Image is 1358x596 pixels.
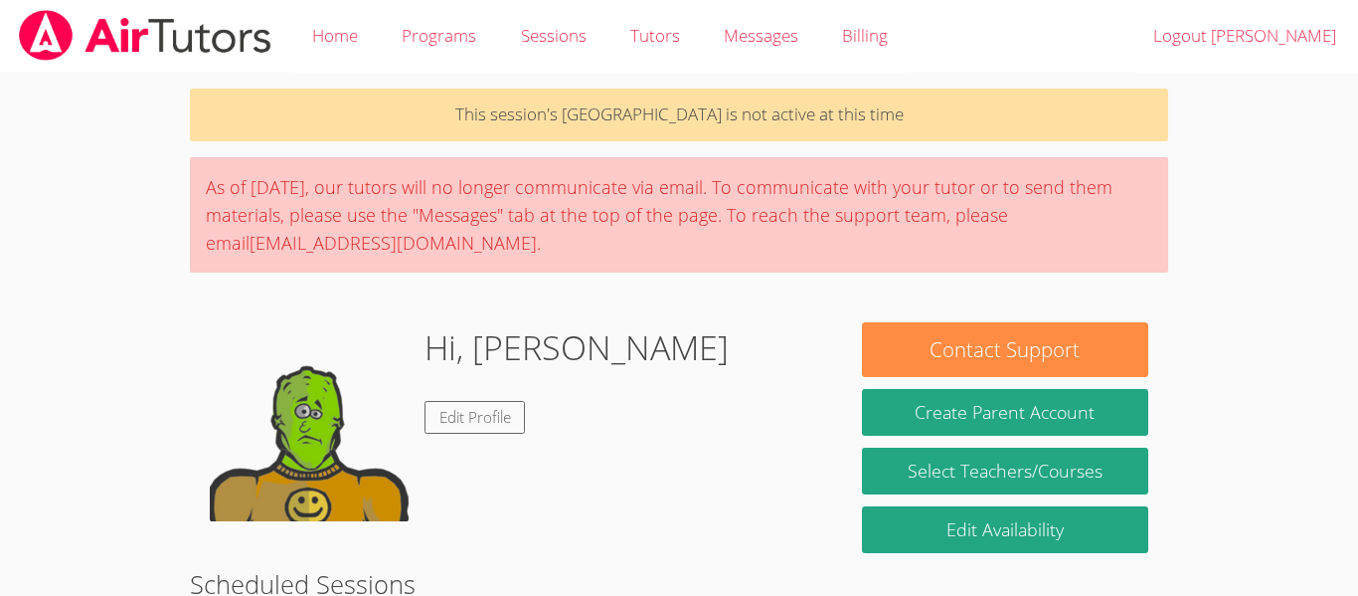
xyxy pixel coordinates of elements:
[17,10,273,61] img: airtutors_banner-c4298cdbf04f3fff15de1276eac7730deb9818008684d7c2e4769d2f7ddbe033.png
[862,448,1148,495] a: Select Teachers/Courses
[210,322,409,521] img: default.png
[862,322,1148,377] button: Contact Support
[424,401,526,434] a: Edit Profile
[862,506,1148,553] a: Edit Availability
[190,157,1168,273] div: As of [DATE], our tutors will no longer communicate via email. To communicate with your tutor or ...
[724,24,798,47] span: Messages
[190,89,1168,141] p: This session's [GEOGRAPHIC_DATA] is not active at this time
[862,389,1148,436] button: Create Parent Account
[424,322,729,373] h1: Hi, [PERSON_NAME]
